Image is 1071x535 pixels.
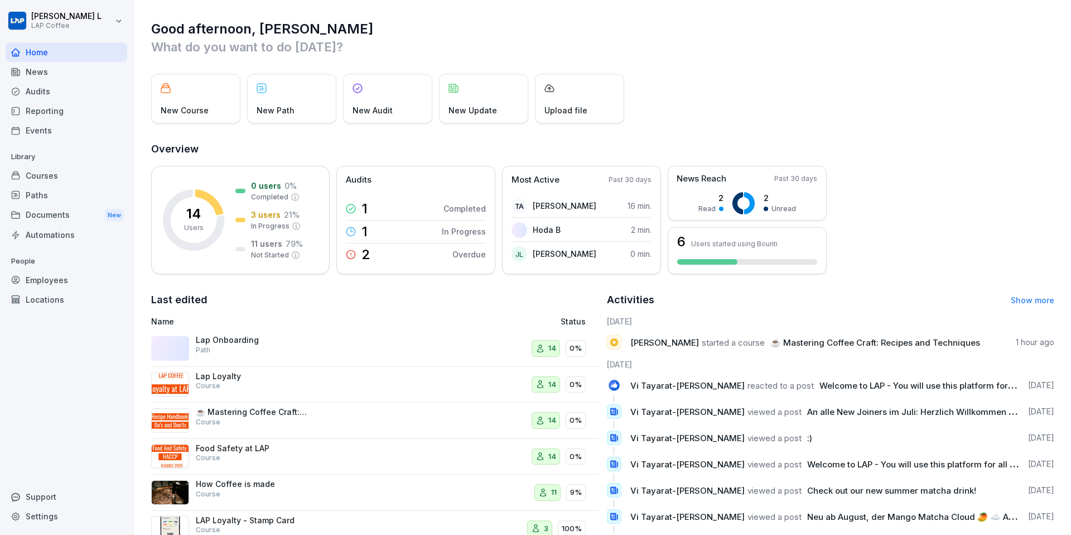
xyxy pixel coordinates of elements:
[747,512,802,522] span: viewed a post
[630,433,745,443] span: Vi Tayarat-[PERSON_NAME]
[196,453,220,463] p: Course
[196,381,220,391] p: Course
[196,371,307,381] p: Lap Loyalty
[196,345,210,355] p: Path
[807,485,976,496] span: Check out our new summer matcha drink!
[691,240,778,248] p: Users started using Bounti
[771,204,796,214] p: Unread
[196,489,220,499] p: Course
[512,222,527,238] img: pzmovlt0a9qah1ja04beo1a0.png
[151,439,599,475] a: Food Safety at LAPCourse140%
[361,202,368,216] p: 1
[151,408,189,433] img: mybhhgjp8lky8t0zqxkj1o55.png
[105,209,124,222] div: New
[512,198,527,214] div: TA
[151,475,599,511] a: How Coffee is madeCourse119%
[251,209,281,221] p: 3 users
[747,485,802,496] span: viewed a post
[251,221,290,231] p: In Progress
[196,479,307,489] p: How Coffee is made
[6,185,127,205] a: Paths
[346,174,372,187] p: Audits
[1028,380,1054,391] p: [DATE]
[6,252,127,270] p: People
[764,192,796,204] p: 2
[6,62,127,82] a: News
[1011,295,1054,305] a: Show more
[702,337,765,348] span: started a course
[251,238,282,250] p: 11 users
[151,331,599,367] a: Lap OnboardingPath140%
[630,248,652,260] p: 0 min.
[6,82,127,101] a: Audits
[186,207,201,221] p: 14
[448,104,497,116] p: New Update
[251,192,288,202] p: Completed
[6,42,127,62] div: Home
[151,444,189,469] img: x361whyuq7nogn2y6dva7jo9.png
[6,166,127,185] a: Courses
[196,443,307,453] p: Food Safety at LAP
[607,292,654,308] h2: Activities
[257,104,295,116] p: New Path
[1028,511,1054,522] p: [DATE]
[630,380,745,391] span: Vi Tayarat-[PERSON_NAME]
[698,204,716,214] p: Read
[6,487,127,507] div: Support
[151,372,189,397] img: f50nzvx4ss32m6aoab4l0s5i.png
[286,238,303,250] p: 79 %
[548,451,556,462] p: 14
[442,226,486,237] p: In Progress
[561,316,586,327] p: Status
[151,367,599,403] a: Lap LoyaltyCourse140%
[6,507,127,526] a: Settings
[151,38,1054,56] p: What do you want to do [DATE]?
[6,205,127,226] div: Documents
[747,433,802,443] span: viewed a post
[562,523,582,534] p: 100%
[630,407,745,417] span: Vi Tayarat-[PERSON_NAME]
[196,417,220,427] p: Course
[630,337,699,348] span: [PERSON_NAME]
[570,451,582,462] p: 0%
[151,480,189,505] img: qrsn5oqfx1mz17aa8megk5xl.png
[6,101,127,121] a: Reporting
[151,292,599,308] h2: Last edited
[6,225,127,245] a: Automations
[512,174,559,187] p: Most Active
[548,343,556,354] p: 14
[1028,458,1054,470] p: [DATE]
[361,225,368,238] p: 1
[251,250,289,260] p: Not Started
[1028,406,1054,417] p: [DATE]
[151,141,1054,157] h2: Overview
[6,270,127,290] div: Employees
[544,523,548,534] p: 3
[6,148,127,166] p: Library
[533,224,561,236] p: Hoda B
[533,200,596,212] p: [PERSON_NAME]
[1016,337,1054,348] p: 1 hour ago
[31,22,102,30] p: LAP Coffee
[774,174,817,184] p: Past 30 days
[196,407,307,417] p: ☕ Mastering Coffee Craft: Recipes and Techniques
[251,180,281,192] p: 0 users
[628,200,652,212] p: 16 min.
[353,104,393,116] p: New Audit
[630,512,745,522] span: Vi Tayarat-[PERSON_NAME]
[570,379,582,390] p: 0%
[31,12,102,21] p: [PERSON_NAME] L
[533,248,596,260] p: [PERSON_NAME]
[6,290,127,309] div: Locations
[770,337,980,348] span: ☕ Mastering Coffee Craft: Recipes and Techniques
[570,343,582,354] p: 0%
[6,121,127,140] a: Events
[677,235,686,249] h3: 6
[544,104,587,116] p: Upload file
